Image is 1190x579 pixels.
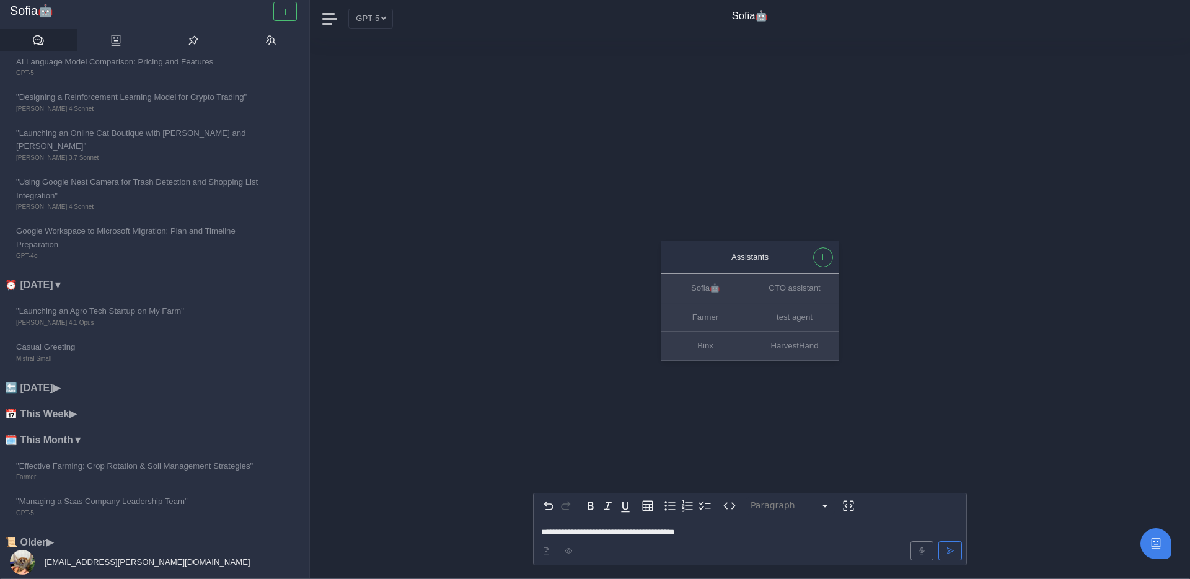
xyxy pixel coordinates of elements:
button: Italic [599,497,617,515]
button: Check list [696,497,713,515]
span: [PERSON_NAME] 4 Sonnet [16,202,265,212]
button: Inline code format [721,497,738,515]
span: [PERSON_NAME] 4.1 Opus [16,318,265,328]
li: ⏰ [DATE] ▼ [5,277,309,293]
li: 🗓️ This Month ▼ [5,432,309,448]
span: [PERSON_NAME] 3.7 Sonnet [16,153,265,163]
button: HarvestHand [750,332,839,360]
span: Farmer [16,472,265,482]
span: Google Workspace to Microsoft Migration: Plan and Timeline Preparation [16,224,265,251]
button: Sofia🤖 [661,275,750,303]
span: [EMAIL_ADDRESS][PERSON_NAME][DOMAIN_NAME] [42,557,250,567]
span: GPT-5 [16,508,265,518]
button: Farmer [661,303,750,332]
button: Undo ⌘Z [540,497,557,515]
h4: Sofia🤖 [732,10,769,22]
span: "Designing a Reinforcement Learning Model for Crypto Trading" [16,91,265,104]
span: [PERSON_NAME] 4 Sonnet [16,104,265,114]
li: 📜 Older ▶ [5,534,309,550]
a: Sofia🤖 [10,4,299,19]
button: test agent [750,303,839,332]
li: 📅 This Week ▶ [5,406,309,422]
span: "Using Google Nest Camera for Trash Detection and Shopping List Integration" [16,175,265,202]
button: Binx [661,332,750,360]
span: "Managing a Saas Company Leadership Team" [16,495,265,508]
span: GPT-4o [16,251,265,261]
button: Underline [617,497,634,515]
span: GPT-5 [16,68,265,78]
button: CTO assistant [750,275,839,303]
button: Block type [746,497,835,515]
div: editable markdown [534,518,966,565]
span: Casual Greeting [16,340,265,353]
span: "Launching an Online Cat Boutique with [PERSON_NAME] and [PERSON_NAME]" [16,126,265,153]
div: Assistants [673,250,827,263]
span: "Launching an Agro Tech Startup on My Farm" [16,304,265,317]
button: Numbered list [679,497,696,515]
span: Mistral Small [16,354,265,364]
button: GPT-5 [348,9,393,28]
li: 🔙 [DATE] ▶ [5,380,309,396]
span: "Effective Farming: Crop Rotation & Soil Management Strategies" [16,459,265,472]
button: Bold [582,497,599,515]
span: AI Language Model Comparison: Pricing and Features [16,55,265,68]
div: toggle group [661,497,713,515]
button: Bulleted list [661,497,679,515]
